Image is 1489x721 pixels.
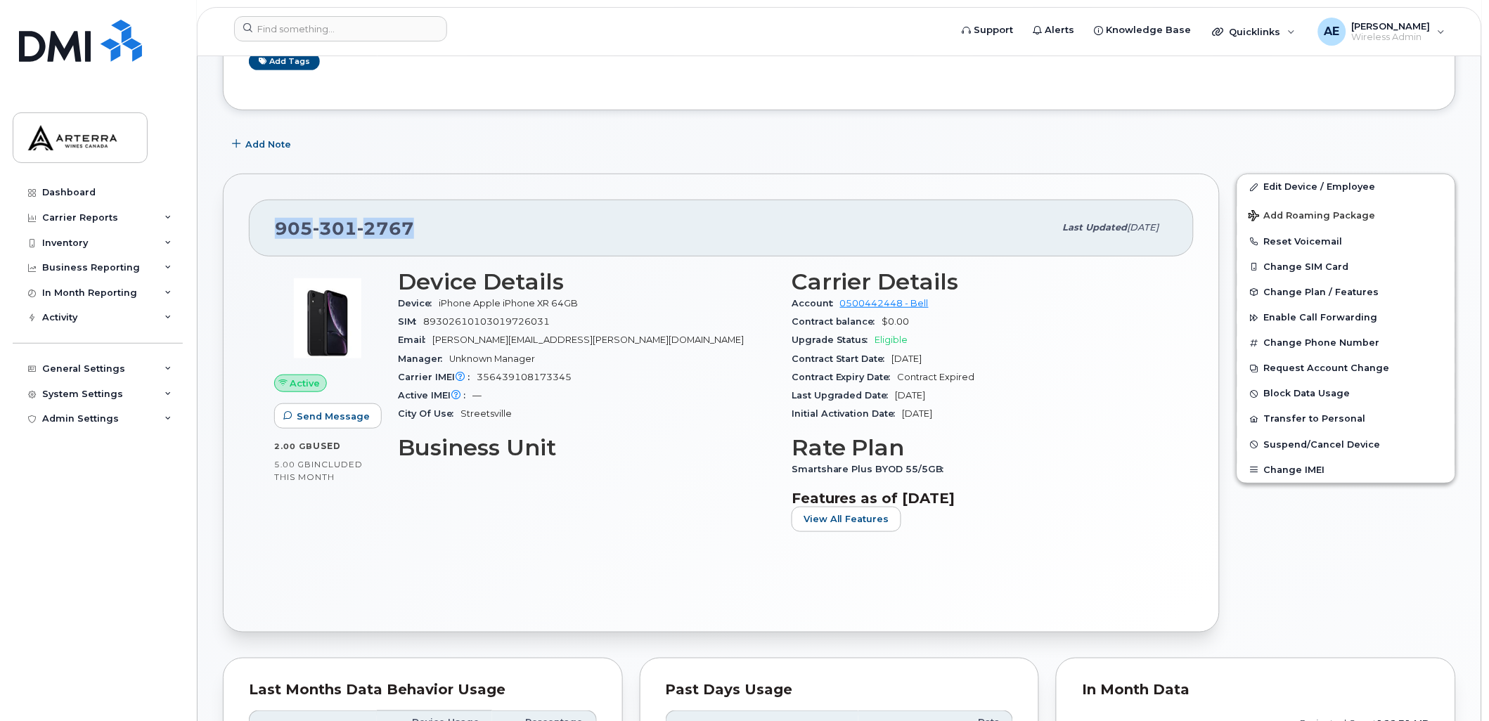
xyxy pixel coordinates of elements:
[245,138,291,151] span: Add Note
[432,334,744,345] span: [PERSON_NAME][EMAIL_ADDRESS][PERSON_NAME][DOMAIN_NAME]
[357,218,414,239] span: 2767
[1237,254,1455,280] button: Change SIM Card
[1264,313,1378,323] span: Enable Call Forwarding
[1352,20,1431,32] span: [PERSON_NAME]
[892,353,922,364] span: [DATE]
[1082,684,1430,698] div: In Month Data
[398,390,472,401] span: Active IMEI
[974,23,1014,37] span: Support
[792,298,840,308] span: Account
[1352,32,1431,43] span: Wireless Admin
[882,316,910,327] span: $0.00
[792,353,892,364] span: Contract Start Date
[1045,23,1075,37] span: Alerts
[274,441,313,451] span: 2.00 GB
[1237,200,1455,229] button: Add Roaming Package
[1237,432,1455,457] button: Suspend/Cancel Device
[1264,439,1381,450] span: Suspend/Cancel Device
[274,460,311,469] span: 5.00 GB
[449,353,535,364] span: Unknown Manager
[1237,406,1455,431] button: Transfer to Personal
[290,377,321,390] span: Active
[1308,18,1455,46] div: Alexander Erofeev
[398,334,432,345] span: Email
[249,53,320,70] a: Add tags
[1237,457,1455,483] button: Change IMEI
[313,441,341,451] span: used
[398,408,460,419] span: City Of Use
[804,512,889,526] span: View All Features
[1203,18,1306,46] div: Quicklinks
[840,298,929,308] a: 0500442448 - Bell
[792,316,882,327] span: Contract balance
[792,490,1168,507] h3: Features as of [DATE]
[1107,23,1192,37] span: Knowledge Base
[274,459,363,482] span: included this month
[313,218,357,239] span: 301
[792,372,898,382] span: Contract Expiry Date
[398,372,477,382] span: Carrier IMEI
[1230,26,1281,37] span: Quicklinks
[398,435,775,460] h3: Business Unit
[896,390,926,401] span: [DATE]
[1237,174,1455,200] a: Edit Device / Employee
[792,408,903,419] span: Initial Activation Date
[1128,222,1159,233] span: [DATE]
[1237,229,1455,254] button: Reset Voicemail
[460,408,512,419] span: Streetsville
[275,218,414,239] span: 905
[274,403,382,429] button: Send Message
[792,507,901,532] button: View All Features
[1324,23,1340,40] span: AE
[1085,16,1201,44] a: Knowledge Base
[953,16,1024,44] a: Support
[1237,280,1455,305] button: Change Plan / Features
[1237,381,1455,406] button: Block Data Usage
[472,390,482,401] span: —
[1249,210,1376,223] span: Add Roaming Package
[223,131,303,157] button: Add Note
[792,435,1168,460] h3: Rate Plan
[234,16,447,41] input: Find something...
[285,276,370,360] img: image20231002-3703462-1qb80zy.jpeg
[398,298,439,308] span: Device
[439,298,578,308] span: iPhone Apple iPhone XR 64GB
[1237,356,1455,381] button: Request Account Change
[398,316,423,327] span: SIM
[398,269,775,294] h3: Device Details
[297,410,370,423] span: Send Message
[875,334,908,345] span: Eligible
[898,372,975,382] span: Contract Expired
[903,408,933,419] span: [DATE]
[1237,330,1455,356] button: Change Phone Number
[423,316,550,327] span: 89302610103019726031
[792,269,1168,294] h3: Carrier Details
[792,390,896,401] span: Last Upgraded Date
[792,334,875,345] span: Upgrade Status
[477,372,572,382] span: 356439108173345
[666,684,1014,698] div: Past Days Usage
[1264,287,1379,297] span: Change Plan / Features
[1024,16,1085,44] a: Alerts
[792,464,951,474] span: Smartshare Plus BYOD 55/5GB
[398,353,449,364] span: Manager
[249,684,597,698] div: Last Months Data Behavior Usage
[1237,305,1455,330] button: Enable Call Forwarding
[1063,222,1128,233] span: Last updated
